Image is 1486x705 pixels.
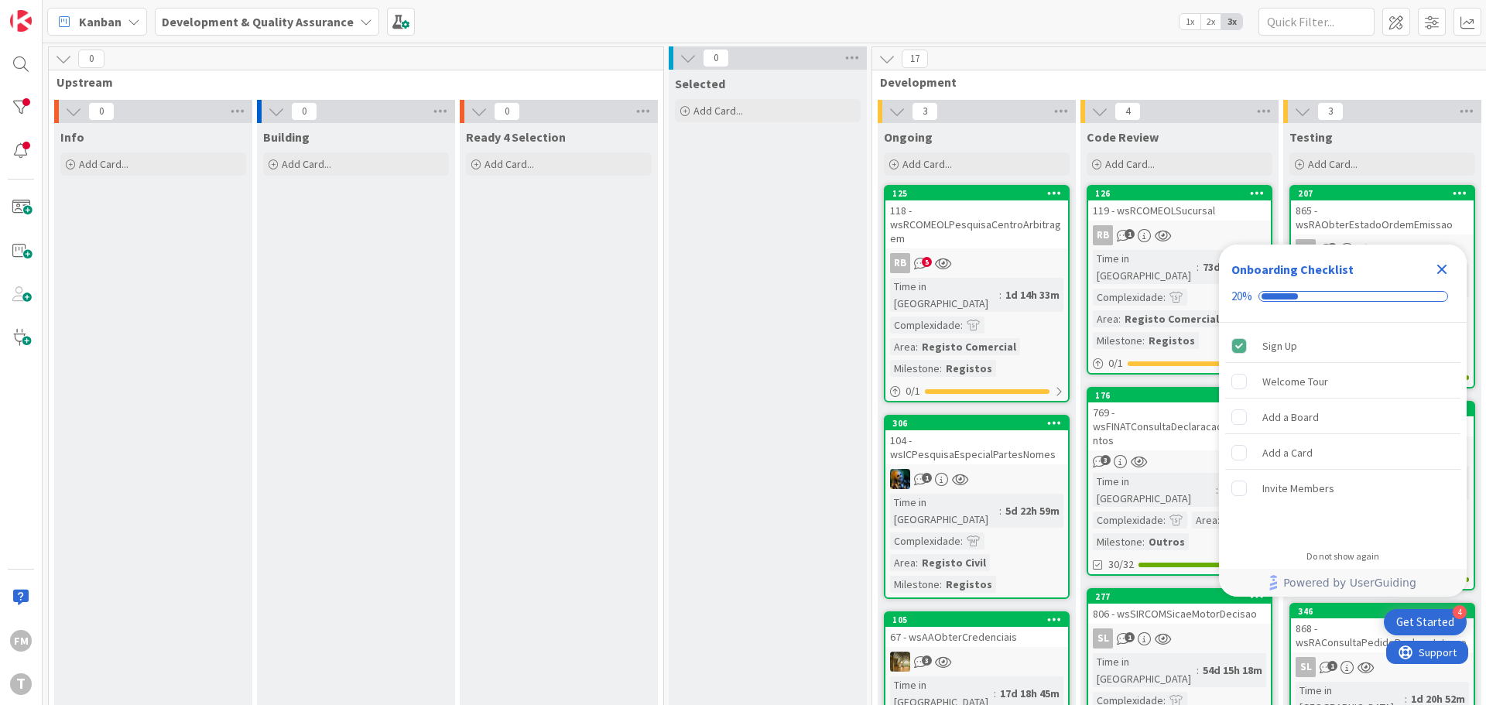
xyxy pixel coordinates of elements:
div: 865 - wsRAObterEstadoOrdemEmissao [1291,200,1474,234]
div: 176 [1088,388,1271,402]
div: VM [1291,239,1474,259]
span: : [999,502,1002,519]
img: JC [890,652,910,672]
span: : [1217,512,1220,529]
span: 3 [912,102,938,121]
span: 1x [1180,14,1200,29]
span: 1 [1125,229,1135,239]
div: 346 [1291,604,1474,618]
div: Sign Up [1262,337,1297,355]
div: Milestone [890,576,940,593]
div: Add a Board [1262,408,1319,426]
input: Quick Filter... [1258,8,1375,36]
div: 207 [1291,187,1474,200]
div: 20% [1231,289,1252,303]
div: SL [1296,657,1316,677]
span: : [1163,289,1166,306]
div: 346 [1298,606,1474,617]
div: 806 - wsSIRCOMSicaeMotorDecisao [1088,604,1271,624]
span: Add Card... [693,104,743,118]
div: Area [890,338,916,355]
div: 126 [1095,188,1271,199]
div: Complexidade [890,317,960,334]
span: Add Card... [1105,157,1155,171]
span: Add Card... [902,157,952,171]
div: 105 [892,614,1068,625]
div: 10567 - wsAAObterCredenciais [885,613,1068,647]
div: 125 [892,188,1068,199]
span: Code Review [1087,129,1159,145]
div: Complexidade [1093,512,1163,529]
a: 207865 - wsRAObterEstadoOrdemEmissaoVMTime in [GEOGRAPHIC_DATA]:15h 53mComplexidade:Area:Registo ... [1289,185,1475,388]
span: : [916,554,918,571]
span: Powered by UserGuiding [1283,573,1416,592]
div: JC [885,652,1068,672]
span: : [1163,512,1166,529]
div: 277 [1095,591,1271,602]
span: 30/32 [1108,556,1134,573]
a: 126119 - wsRCOMEOLSucursalRBTime in [GEOGRAPHIC_DATA]:73d 22h 52mComplexidade:Area:Registo Comerc... [1087,185,1272,375]
div: Welcome Tour [1262,372,1328,391]
div: 105 [885,613,1068,627]
div: Registo Comercial [1121,310,1223,327]
span: Building [263,129,310,145]
a: 306104 - wsICPesquisaEspecialPartesNomesJCTime in [GEOGRAPHIC_DATA]:5d 22h 59mComplexidade:Area:R... [884,415,1070,599]
span: : [940,576,942,593]
img: JC [890,469,910,489]
span: 0 [88,102,115,121]
div: Area [890,554,916,571]
img: Visit kanbanzone.com [10,10,32,32]
div: 4 [1453,605,1467,619]
div: Checklist items [1219,323,1467,540]
span: Add Card... [1308,157,1358,171]
div: SL [1291,657,1474,677]
div: 119 - wsRCOMEOLSucursal [1088,200,1271,221]
div: 277 [1088,590,1271,604]
a: 125118 - wsRCOMEOLPesquisaCentroArbitragemRBTime in [GEOGRAPHIC_DATA]:1d 14h 33mComplexidade:Area... [884,185,1070,402]
div: RB [1088,225,1271,245]
span: 0 / 1 [906,383,920,399]
span: Add Card... [79,157,128,171]
span: 3 [1317,102,1344,121]
div: Do not show again [1306,550,1379,563]
span: : [994,685,996,702]
span: 1 [1125,632,1135,642]
div: 868 - wsRAConsultaPedidoPenhoraInterno [1291,618,1474,652]
div: Area [1093,310,1118,327]
a: Powered by UserGuiding [1227,569,1459,597]
div: 125 [885,187,1068,200]
div: 0/1 [885,382,1068,401]
span: 5 [922,257,932,267]
span: Ready 4 Selection [466,129,566,145]
div: 118 - wsRCOMEOLPesquisaCentroArbitragem [885,200,1068,248]
span: Info [60,129,84,145]
div: Close Checklist [1430,257,1454,282]
div: 176 [1095,390,1271,401]
div: SL [1088,628,1271,649]
div: Time in [GEOGRAPHIC_DATA] [890,278,999,312]
span: Add Card... [282,157,331,171]
div: Outros [1145,533,1189,550]
div: JC [885,469,1068,489]
span: 3 [922,655,932,666]
span: : [1197,258,1199,275]
div: Add a Card [1262,443,1313,462]
a: 176769 - wsFINATConsultaDeclaracaoRendimentosTime in [GEOGRAPHIC_DATA]:30d 32mComplexidade:Area:O... [1087,387,1272,576]
div: Open Get Started checklist, remaining modules: 4 [1384,609,1467,635]
span: 0 / 1 [1108,355,1123,371]
div: 306 [892,418,1068,429]
div: Milestone [1093,533,1142,550]
div: Registos [942,360,996,377]
div: RB [885,253,1068,273]
span: 0 [291,102,317,121]
div: 54d 15h 18m [1199,662,1266,679]
div: Registos [1145,332,1199,349]
span: : [1197,662,1199,679]
div: Time in [GEOGRAPHIC_DATA] [1093,250,1197,284]
span: : [940,360,942,377]
span: : [960,532,963,549]
span: 0 [703,49,729,67]
span: : [916,338,918,355]
div: Footer [1219,569,1467,597]
div: Time in [GEOGRAPHIC_DATA] [1093,473,1216,507]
